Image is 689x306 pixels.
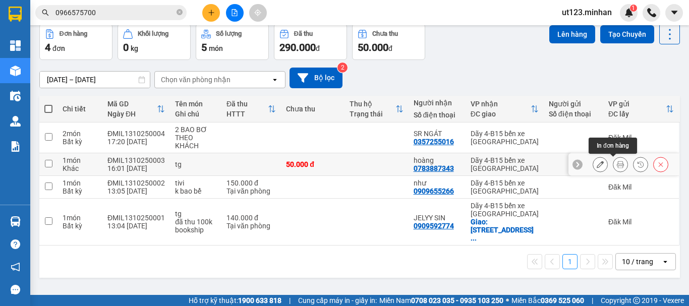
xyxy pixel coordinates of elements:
div: Ghi chú [175,110,216,118]
div: THEO KHÁCH [175,134,216,150]
span: ⚪️ [506,298,509,302]
div: Bất kỳ [63,138,97,146]
div: JELYY SIN [414,214,461,222]
div: Bất kỳ [63,187,97,195]
span: đ [316,44,320,52]
div: 16:01 [DATE] [107,164,165,172]
div: VP gửi [608,100,666,108]
div: Tại văn phòng [226,187,276,195]
div: tivi [175,179,216,187]
div: Chọn văn phòng nhận [161,75,231,85]
button: 1 [562,254,578,269]
div: Dãy 4-B15 bến xe [GEOGRAPHIC_DATA] [471,156,539,172]
div: như [414,179,461,187]
strong: 0708 023 035 - 0935 103 250 [411,296,503,304]
div: 2 món [63,130,97,138]
span: 0 [123,41,129,53]
div: đã thu 100k bookship [175,218,216,234]
div: Giao: 19B ĐƯỜNG 16A,KP11,BHH A BÌNH TÂN [471,218,539,242]
img: warehouse-icon [10,91,21,101]
button: aim [249,4,267,22]
div: Người gửi [549,100,598,108]
span: 5 [201,41,207,53]
input: Tìm tên, số ĐT hoặc mã đơn [55,7,175,18]
div: 150.000 đ [226,179,276,187]
div: Đã thu [294,30,313,37]
span: close-circle [177,8,183,18]
div: Dãy 4-B15 bến xe [GEOGRAPHIC_DATA] [471,130,539,146]
span: 1 [631,5,635,12]
div: ĐMIL1310250001 [107,214,165,222]
div: 1 món [63,179,97,187]
div: Bất kỳ [63,222,97,230]
sup: 2 [337,63,348,73]
span: | [592,295,593,306]
img: logo-vxr [9,7,22,22]
div: ĐMIL1310250004 [107,130,165,138]
strong: 0369 525 060 [541,296,584,304]
span: Miền Nam [379,295,503,306]
span: close-circle [177,9,183,15]
div: Số điện thoại [414,111,461,119]
div: HTTT [226,110,268,118]
div: SR NGÁT [66,45,168,57]
img: warehouse-icon [10,216,21,227]
button: Số lượng5món [196,24,269,60]
button: plus [202,4,220,22]
span: ... [471,234,477,242]
div: k bao bể [175,187,216,195]
div: ĐMIL1310250002 [107,179,165,187]
img: phone-icon [647,8,656,17]
th: Toggle SortBy [221,96,281,123]
button: Lên hàng [549,25,595,43]
span: plus [208,9,215,16]
div: Chưa thu [372,30,398,37]
div: 2 BAO BƠ [175,126,216,134]
div: Số lượng [216,30,242,37]
div: ĐC giao [471,110,531,118]
span: Miền Bắc [511,295,584,306]
span: caret-down [670,8,679,17]
button: file-add [226,4,244,22]
span: kg [131,44,138,52]
img: solution-icon [10,141,21,152]
div: Chưa thu [286,105,339,113]
sup: 1 [630,5,637,12]
span: ut123.minhan [554,6,620,19]
div: Sửa đơn hàng [593,157,608,172]
div: 140.000 đ [226,214,276,222]
button: Đơn hàng4đơn [39,24,112,60]
div: Trạng thái [350,110,395,118]
div: 10 / trang [622,257,653,267]
span: aim [254,9,261,16]
div: 13:05 [DATE] [107,187,165,195]
div: 1 món [63,156,97,164]
span: notification [11,262,20,272]
svg: open [661,258,669,266]
div: 0909592774 [414,222,454,230]
div: Người nhận [414,99,461,107]
div: Khối lượng [138,30,168,37]
div: 50.000 đ [286,160,339,168]
span: Gửi: [9,10,24,20]
span: message [11,285,20,294]
span: search [42,9,49,16]
div: SR NGÁT [414,130,461,138]
img: dashboard-icon [10,40,21,51]
div: Tại văn phòng [226,222,276,230]
div: ĐC lấy [608,110,666,118]
strong: 1900 633 818 [238,296,281,304]
div: 0357255016 [414,138,454,146]
div: Ngày ĐH [107,110,157,118]
div: Số điện thoại [549,110,598,118]
span: Hỗ trợ kỹ thuật: [189,295,281,306]
span: 290.000 [279,41,316,53]
span: question-circle [11,239,20,249]
button: caret-down [665,4,683,22]
th: Toggle SortBy [344,96,408,123]
img: warehouse-icon [10,116,21,127]
th: Toggle SortBy [603,96,679,123]
div: tg [175,210,216,218]
div: 13:04 [DATE] [107,222,165,230]
div: 0783887343 [414,164,454,172]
